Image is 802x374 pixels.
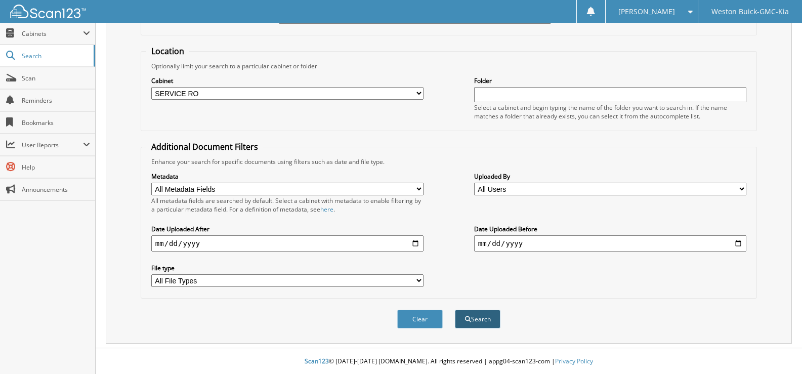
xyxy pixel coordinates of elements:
[10,5,86,18] img: scan123-logo-white.svg
[22,96,90,105] span: Reminders
[151,172,424,181] label: Metadata
[22,74,90,82] span: Scan
[474,76,746,85] label: Folder
[151,264,424,272] label: File type
[555,357,593,365] a: Privacy Policy
[151,76,424,85] label: Cabinet
[146,141,263,152] legend: Additional Document Filters
[151,196,424,214] div: All metadata fields are searched by default. Select a cabinet with metadata to enable filtering b...
[96,349,802,374] div: © [DATE]-[DATE] [DOMAIN_NAME]. All rights reserved | appg04-scan123-com |
[22,118,90,127] span: Bookmarks
[305,357,329,365] span: Scan123
[151,235,424,252] input: start
[618,9,675,15] span: [PERSON_NAME]
[22,52,89,60] span: Search
[474,172,746,181] label: Uploaded By
[146,46,189,57] legend: Location
[711,9,789,15] span: Weston Buick-GMC-Kia
[146,157,751,166] div: Enhance your search for specific documents using filters such as date and file type.
[146,62,751,70] div: Optionally limit your search to a particular cabinet or folder
[474,235,746,252] input: end
[397,310,443,328] button: Clear
[474,225,746,233] label: Date Uploaded Before
[455,310,500,328] button: Search
[22,29,83,38] span: Cabinets
[474,103,746,120] div: Select a cabinet and begin typing the name of the folder you want to search in. If the name match...
[22,141,83,149] span: User Reports
[22,163,90,172] span: Help
[151,225,424,233] label: Date Uploaded After
[320,205,333,214] a: here
[22,185,90,194] span: Announcements
[751,325,802,374] iframe: Chat Widget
